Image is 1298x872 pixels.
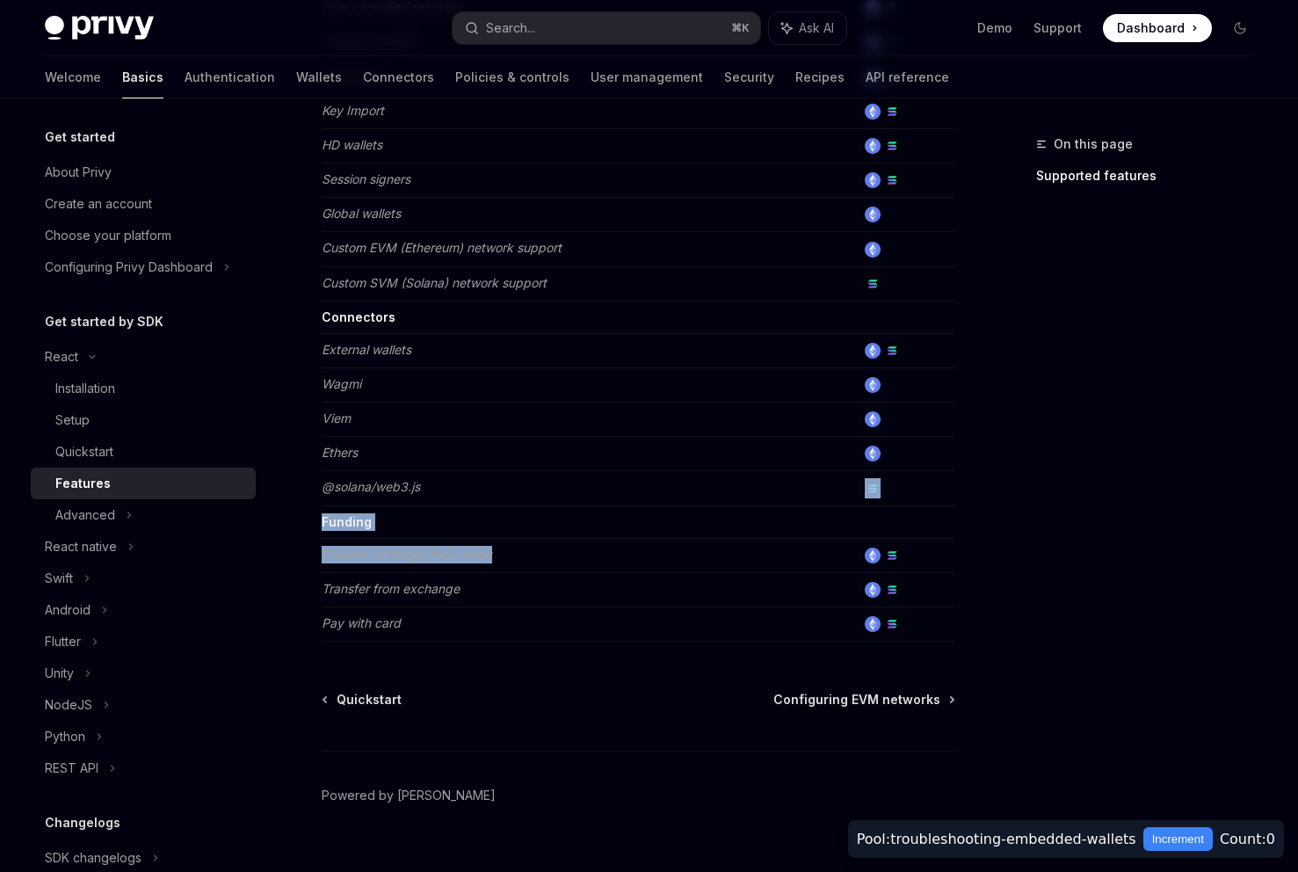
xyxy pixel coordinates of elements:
img: ethereum.png [865,207,881,222]
a: Policies & controls [455,56,569,98]
button: Toggle dark mode [1226,14,1254,42]
em: Custom EVM (Ethereum) network support [322,240,562,255]
a: Demo [977,19,1012,37]
div: Quickstart [55,441,113,462]
h5: Get started [45,127,115,148]
em: Custom SVM (Solana) network support [322,275,547,290]
a: Wallets [296,56,342,98]
div: Search... [486,18,535,39]
a: Create an account [31,188,256,220]
div: REST API [45,758,98,779]
em: Transfer or bridge from wallet [322,547,492,562]
a: Connectors [363,56,434,98]
div: Advanced [55,505,115,526]
div: Android [45,599,91,621]
img: ethereum.png [865,616,881,632]
img: solana.png [884,343,900,359]
span: Configuring EVM networks [773,691,940,708]
div: Features [55,473,111,494]
img: dark logo [45,16,154,40]
img: ethereum.png [865,377,881,393]
em: Wagmi [322,376,361,391]
img: solana.png [884,138,900,154]
em: Transfer from exchange [322,581,460,596]
a: Security [724,56,774,98]
img: ethereum.png [865,138,881,154]
h5: Get started by SDK [45,311,163,332]
img: solana.png [884,616,900,632]
div: Unity [45,663,74,684]
div: Setup [55,410,90,431]
img: ethereum.png [865,411,881,427]
a: API reference [866,56,949,98]
a: Quickstart [323,691,402,708]
a: Features [31,468,256,499]
img: solana.png [884,582,900,598]
span: Dashboard [1117,19,1185,37]
em: Global wallets [322,206,401,221]
img: solana.png [884,548,900,563]
a: Configuring EVM networks [773,691,954,708]
div: Configuring Privy Dashboard [45,257,213,278]
img: ethereum.png [865,582,881,598]
div: About Privy [45,162,112,183]
em: @solana/web3.js [322,479,420,494]
img: ethereum.png [865,172,881,188]
img: solana.png [884,172,900,188]
div: NodeJS [45,694,92,716]
a: Recipes [795,56,845,98]
a: Setup [31,404,256,436]
div: Python [45,726,85,747]
span: On this page [1054,134,1133,155]
img: ethereum.png [865,343,881,359]
img: solana.png [884,104,900,120]
em: HD wallets [322,137,382,152]
img: ethereum.png [865,104,881,120]
span: Ask AI [799,19,834,37]
button: Ask AI [769,12,846,44]
a: Powered by [PERSON_NAME] [322,787,496,804]
h5: Changelogs [45,812,120,833]
strong: Funding [322,514,372,529]
div: Swift [45,568,73,589]
a: Basics [122,56,163,98]
em: Pay with card [322,615,401,630]
a: Installation [31,373,256,404]
a: Supported features [1036,162,1268,190]
a: About Privy [31,156,256,188]
img: solana.png [865,481,881,497]
div: Create an account [45,193,152,214]
div: Choose your platform [45,225,171,246]
img: ethereum.png [865,548,881,563]
img: solana.png [865,276,881,292]
div: Flutter [45,631,81,652]
em: Session signers [322,171,410,186]
img: ethereum.png [865,446,881,461]
a: Dashboard [1103,14,1212,42]
a: Welcome [45,56,101,98]
div: Installation [55,378,115,399]
img: ethereum.png [865,242,881,258]
span: Quickstart [337,691,402,708]
a: Authentication [185,56,275,98]
a: Support [1033,19,1082,37]
span: ⌘ K [731,21,750,35]
a: Choose your platform [31,220,256,251]
strong: Connectors [322,309,395,324]
em: Ethers [322,445,358,460]
a: User management [591,56,703,98]
div: React native [45,536,117,557]
em: Viem [322,411,351,425]
a: Quickstart [31,436,256,468]
em: External wallets [322,342,411,357]
button: Search...⌘K [453,12,760,44]
div: React [45,346,78,367]
em: Key Import [322,103,384,118]
div: SDK changelogs [45,847,141,868]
